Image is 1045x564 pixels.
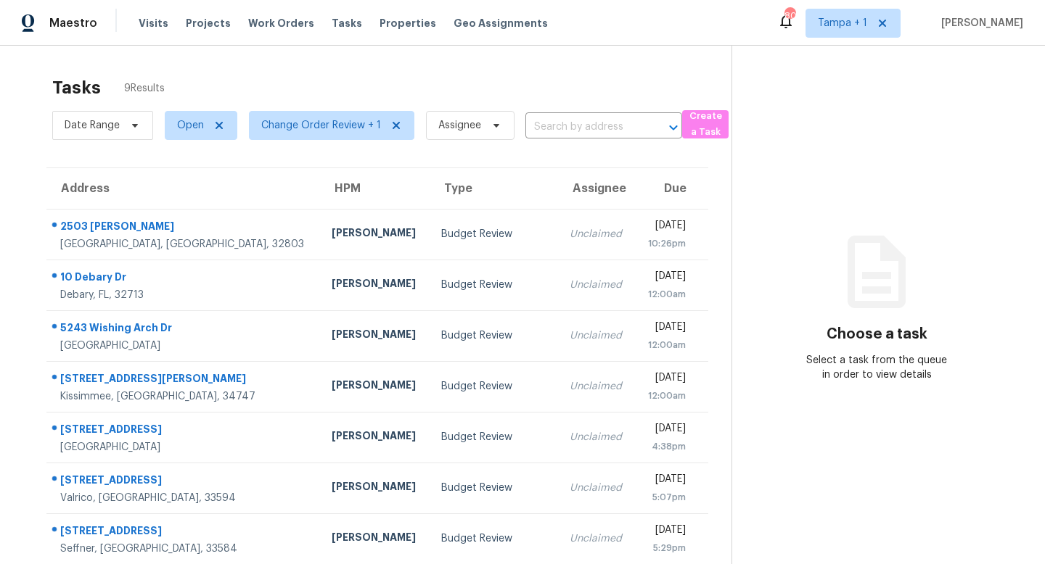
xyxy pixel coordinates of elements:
div: [DATE] [647,218,686,236]
div: Unclaimed [570,379,623,394]
div: [STREET_ADDRESS] [60,523,308,542]
div: 4:38pm [647,439,686,454]
div: [DATE] [647,370,686,389]
div: [STREET_ADDRESS] [60,422,308,440]
div: Budget Review [441,379,547,394]
div: [PERSON_NAME] [332,378,417,396]
div: [DATE] [647,472,686,490]
div: Seffner, [GEOGRAPHIC_DATA], 33584 [60,542,308,556]
div: Kissimmee, [GEOGRAPHIC_DATA], 34747 [60,389,308,404]
div: Unclaimed [570,227,623,241]
span: Maestro [49,16,97,30]
div: [PERSON_NAME] [332,530,417,548]
div: 12:00am [647,389,686,403]
span: Open [177,118,204,133]
div: [GEOGRAPHIC_DATA], [GEOGRAPHIC_DATA], 32803 [60,237,308,252]
h3: Choose a task [827,327,927,341]
div: [PERSON_NAME] [332,428,417,447]
div: 12:00am [647,287,686,302]
span: Tasks [332,18,362,28]
span: Create a Task [689,108,721,141]
div: Unclaimed [570,481,623,495]
span: Date Range [65,118,120,133]
div: [DATE] [647,269,686,287]
div: [PERSON_NAME] [332,479,417,497]
div: 5:29pm [647,541,686,555]
div: Budget Review [441,430,547,444]
span: Tampa + 1 [818,16,867,30]
div: [PERSON_NAME] [332,225,417,244]
span: [PERSON_NAME] [935,16,1023,30]
div: Select a task from the queue in order to view details [805,353,950,382]
div: [STREET_ADDRESS][PERSON_NAME] [60,371,308,389]
div: [DATE] [647,320,686,338]
div: [STREET_ADDRESS] [60,473,308,491]
button: Create a Task [682,110,729,138]
div: 80 [784,9,795,23]
span: Projects [186,16,231,30]
div: [PERSON_NAME] [332,327,417,345]
span: Visits [139,16,168,30]
div: Valrico, [GEOGRAPHIC_DATA], 33594 [60,491,308,505]
div: 5243 Wishing Arch Dr [60,320,308,339]
button: Open [663,117,684,138]
div: [DATE] [647,421,686,439]
input: Search by address [525,116,642,138]
div: Budget Review [441,328,547,343]
div: Budget Review [441,227,547,241]
span: Work Orders [248,16,314,30]
div: Budget Review [441,481,547,495]
div: 5:07pm [647,490,686,505]
span: Properties [380,16,436,30]
div: 10:26pm [647,236,686,251]
div: [GEOGRAPHIC_DATA] [60,339,308,353]
th: Type [430,168,559,209]
div: [DATE] [647,523,686,541]
h2: Tasks [52,80,101,95]
th: Due [635,168,708,209]
th: Address [46,168,320,209]
div: [PERSON_NAME] [332,276,417,294]
div: Budget Review [441,531,547,546]
div: Unclaimed [570,278,623,292]
div: 2503 [PERSON_NAME] [60,219,308,237]
div: Unclaimed [570,531,623,546]
div: Unclaimed [570,430,623,444]
div: Debary, FL, 32713 [60,288,308,302]
span: Geo Assignments [454,16,548,30]
div: Unclaimed [570,328,623,343]
th: Assignee [558,168,635,209]
th: HPM [320,168,429,209]
div: Budget Review [441,278,547,292]
span: Assignee [438,118,481,133]
div: 10 Debary Dr [60,270,308,288]
div: [GEOGRAPHIC_DATA] [60,440,308,455]
span: 9 Results [124,81,165,96]
span: Change Order Review + 1 [261,118,381,133]
div: 12:00am [647,338,686,352]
